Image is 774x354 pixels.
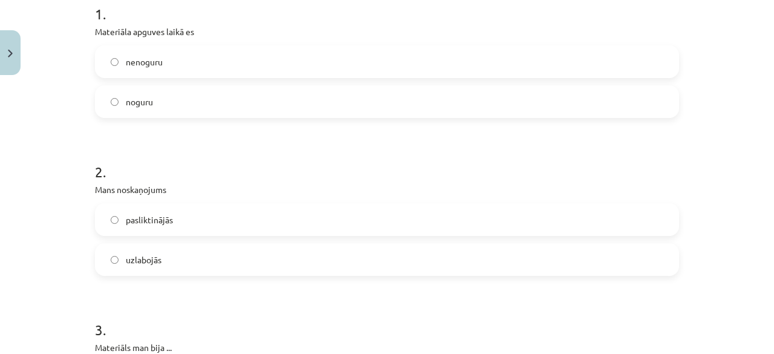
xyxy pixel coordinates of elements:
[111,98,119,106] input: noguru
[126,96,153,108] span: noguru
[111,58,119,66] input: nenoguru
[111,256,119,264] input: uzlabojās
[126,254,161,266] span: uzlabojās
[8,50,13,57] img: icon-close-lesson-0947bae3869378f0d4975bcd49f059093ad1ed9edebbc8119c70593378902aed.svg
[111,216,119,224] input: pasliktinājās
[95,25,679,38] p: Materiāla apguves laikā es
[95,300,679,338] h1: 3 .
[95,183,679,196] p: Mans noskaņojums
[95,142,679,180] h1: 2 .
[126,214,173,226] span: pasliktinājās
[126,56,163,68] span: nenoguru
[95,341,679,354] p: Materiāls man bija ...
